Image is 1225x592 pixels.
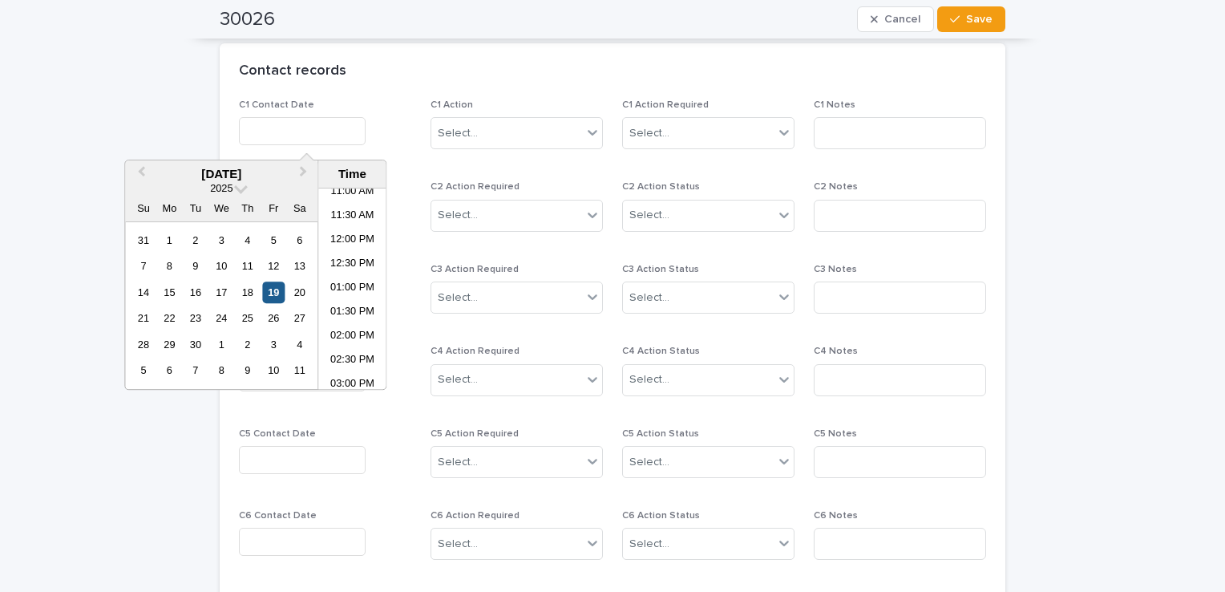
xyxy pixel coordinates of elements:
div: Choose Wednesday, September 3rd, 2025 [211,229,232,251]
div: Choose Thursday, October 2nd, 2025 [237,334,258,355]
div: Choose Tuesday, September 23rd, 2025 [184,308,206,330]
span: Save [966,14,993,25]
li: 11:00 AM [318,180,386,205]
div: Select... [438,371,478,388]
div: Choose Sunday, September 7th, 2025 [132,256,154,278]
div: Choose Saturday, September 6th, 2025 [289,229,310,251]
div: Choose Sunday, October 5th, 2025 [132,360,154,382]
div: Choose Tuesday, September 9th, 2025 [184,256,206,278]
div: Choose Friday, September 19th, 2025 [263,282,285,303]
div: Choose Wednesday, September 24th, 2025 [211,308,232,330]
li: 01:30 PM [318,301,386,325]
span: C6 Action Status [622,511,700,521]
span: C6 Contact Date [239,511,317,521]
div: Select... [629,207,669,224]
span: Cancel [884,14,920,25]
span: C6 Notes [814,511,858,521]
div: Choose Tuesday, September 16th, 2025 [184,282,206,303]
div: Select... [438,454,478,471]
div: Tu [184,197,206,219]
div: Choose Saturday, September 20th, 2025 [289,282,310,303]
div: Mo [159,197,180,219]
button: Next Month [292,162,317,188]
div: Choose Tuesday, September 2nd, 2025 [184,229,206,251]
div: Choose Friday, October 10th, 2025 [263,360,285,382]
div: We [211,197,232,219]
div: Choose Sunday, September 14th, 2025 [132,282,154,303]
span: C5 Action Status [622,429,699,439]
div: Choose Thursday, September 25th, 2025 [237,308,258,330]
div: Choose Saturday, October 4th, 2025 [289,334,310,355]
li: 11:30 AM [318,205,386,229]
div: Select... [438,207,478,224]
div: Choose Tuesday, September 30th, 2025 [184,334,206,355]
div: Choose Sunday, August 31st, 2025 [132,229,154,251]
div: Choose Monday, September 1st, 2025 [159,229,180,251]
div: Choose Friday, September 5th, 2025 [263,229,285,251]
span: C3 Notes [814,265,857,274]
div: Th [237,197,258,219]
div: Choose Friday, September 26th, 2025 [263,308,285,330]
div: Choose Sunday, September 28th, 2025 [132,334,154,355]
div: Select... [438,290,478,306]
div: Select... [629,125,669,142]
div: Choose Monday, September 15th, 2025 [159,282,180,303]
span: C2 Action Required [431,182,520,192]
div: Sa [289,197,310,219]
span: C2 Action Status [622,182,700,192]
span: C4 Action Status [622,347,700,356]
div: Choose Thursday, September 4th, 2025 [237,229,258,251]
div: Choose Saturday, September 13th, 2025 [289,256,310,278]
div: Choose Monday, September 8th, 2025 [159,256,180,278]
div: Select... [629,290,669,306]
div: Choose Wednesday, October 1st, 2025 [211,334,232,355]
button: Save [937,6,1005,32]
span: C5 Notes [814,429,857,439]
div: Su [132,197,154,219]
div: Choose Monday, October 6th, 2025 [159,360,180,382]
span: C3 Action Required [431,265,519,274]
div: [DATE] [125,167,317,181]
span: C2 Notes [814,182,858,192]
div: month 2025-09 [131,228,313,384]
li: 03:00 PM [318,373,386,397]
div: Choose Sunday, September 21st, 2025 [132,308,154,330]
div: Choose Monday, September 22nd, 2025 [159,308,180,330]
div: Time [322,167,382,181]
button: Previous Month [127,162,152,188]
li: 12:00 PM [318,229,386,253]
div: Select... [629,371,669,388]
div: Select... [629,454,669,471]
span: C5 Action Required [431,429,519,439]
span: 2025 [210,182,232,194]
span: C5 Contact Date [239,429,316,439]
div: Choose Friday, September 12th, 2025 [263,256,285,278]
h2: Contact records [239,63,346,80]
button: Cancel [857,6,934,32]
div: Choose Wednesday, October 8th, 2025 [211,360,232,382]
span: C1 Action Required [622,100,709,110]
span: C1 Notes [814,100,855,110]
span: C3 Action Status [622,265,699,274]
div: Choose Saturday, September 27th, 2025 [289,308,310,330]
div: Choose Thursday, September 11th, 2025 [237,256,258,278]
div: Choose Thursday, October 9th, 2025 [237,360,258,382]
div: Choose Saturday, October 11th, 2025 [289,360,310,382]
div: Choose Monday, September 29th, 2025 [159,334,180,355]
li: 01:00 PM [318,277,386,301]
span: C1 Action [431,100,473,110]
div: Choose Friday, October 3rd, 2025 [263,334,285,355]
div: Select... [438,536,478,553]
div: Choose Thursday, September 18th, 2025 [237,282,258,303]
div: Fr [263,197,285,219]
span: C6 Action Required [431,511,520,521]
div: Choose Wednesday, September 10th, 2025 [211,256,232,278]
div: Choose Tuesday, October 7th, 2025 [184,360,206,382]
span: C4 Action Required [431,347,520,356]
li: 12:30 PM [318,253,386,277]
span: C1 Contact Date [239,100,314,110]
span: C4 Notes [814,347,858,356]
div: Select... [629,536,669,553]
div: Choose Wednesday, September 17th, 2025 [211,282,232,303]
li: 02:00 PM [318,325,386,349]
